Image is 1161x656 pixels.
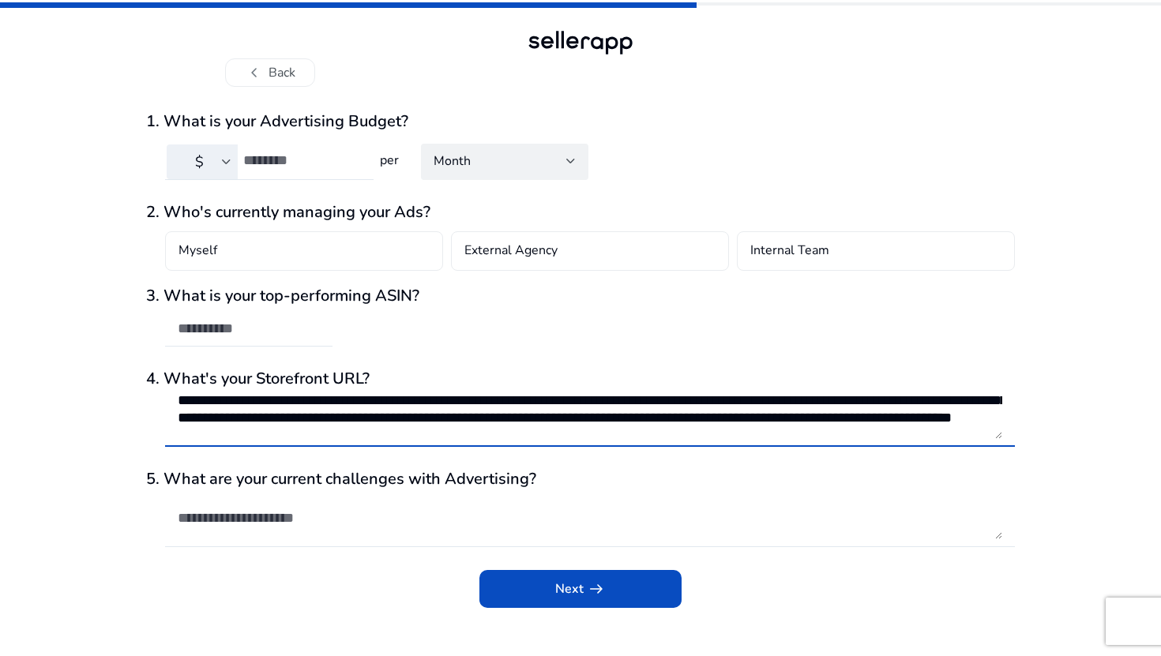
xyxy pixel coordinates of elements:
[555,579,606,598] span: Next
[146,112,1015,131] h3: 1. What is your Advertising Budget?
[587,579,606,598] span: arrow_right_alt
[146,203,1015,222] h3: 2. Who's currently managing your Ads?
[146,287,1015,306] h3: 3. What is your top-performing ASIN?
[464,242,558,261] h4: External Agency
[178,242,217,261] h4: Myself
[225,58,315,87] button: chevron_leftBack
[146,470,1015,489] h3: 5. What are your current challenges with Advertising?
[195,152,204,171] span: $
[479,570,682,608] button: Nextarrow_right_alt
[146,369,1015,388] h3: 4. What's your Storefront URL?
[434,152,471,170] span: Month
[750,242,829,261] h4: Internal Team
[374,153,402,168] h4: per
[245,63,264,82] span: chevron_left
